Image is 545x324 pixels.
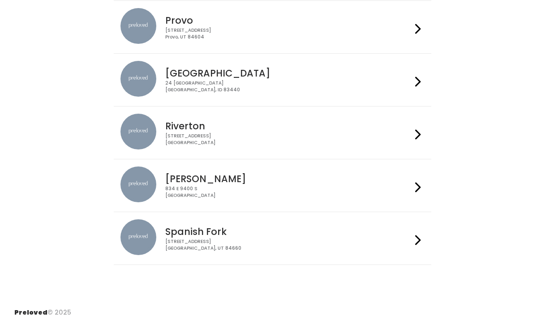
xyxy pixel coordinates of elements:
div: 24 [GEOGRAPHIC_DATA] [GEOGRAPHIC_DATA], ID 83440 [165,80,412,93]
span: Preloved [14,308,47,317]
img: preloved location [120,61,156,97]
div: © 2025 [14,301,71,317]
img: preloved location [120,114,156,149]
h4: Spanish Fork [165,226,412,237]
a: preloved location Provo [STREET_ADDRESS]Provo, UT 84604 [120,8,425,46]
div: [STREET_ADDRESS] Provo, UT 84604 [165,27,412,40]
h4: [PERSON_NAME] [165,174,412,184]
a: preloved location Riverton [STREET_ADDRESS][GEOGRAPHIC_DATA] [120,114,425,152]
img: preloved location [120,219,156,255]
h4: Riverton [165,121,412,131]
h4: Provo [165,15,412,26]
div: 834 E 9400 S [GEOGRAPHIC_DATA] [165,186,412,199]
a: preloved location [GEOGRAPHIC_DATA] 24 [GEOGRAPHIC_DATA][GEOGRAPHIC_DATA], ID 83440 [120,61,425,99]
img: preloved location [120,8,156,44]
div: [STREET_ADDRESS] [GEOGRAPHIC_DATA] [165,133,412,146]
a: preloved location [PERSON_NAME] 834 E 9400 S[GEOGRAPHIC_DATA] [120,166,425,205]
div: [STREET_ADDRESS] [GEOGRAPHIC_DATA], UT 84660 [165,239,412,252]
a: preloved location Spanish Fork [STREET_ADDRESS][GEOGRAPHIC_DATA], UT 84660 [120,219,425,257]
img: preloved location [120,166,156,202]
h4: [GEOGRAPHIC_DATA] [165,68,412,78]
